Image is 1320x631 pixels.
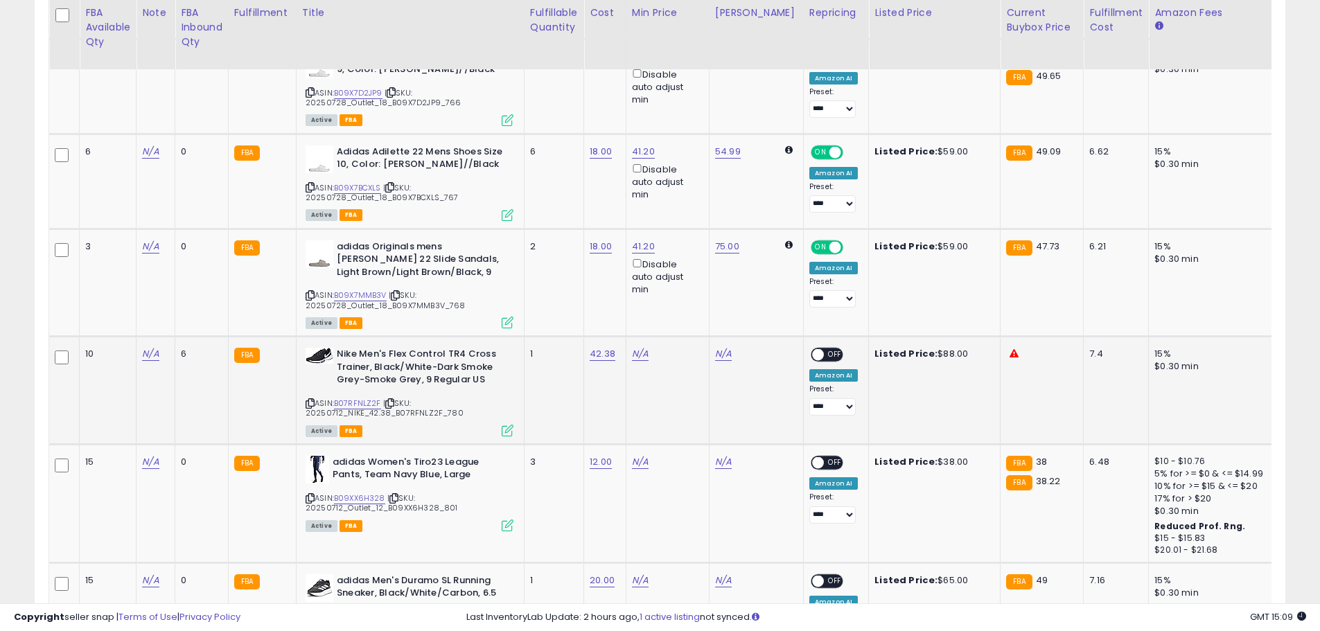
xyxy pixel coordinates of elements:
[1154,253,1269,265] div: $0.30 min
[85,456,125,468] div: 15
[530,6,578,35] div: Fulfillable Quantity
[715,347,732,361] a: N/A
[306,425,337,437] span: All listings currently available for purchase on Amazon
[306,574,333,602] img: 41WQWErw38L._SL40_.jpg
[1089,348,1138,360] div: 7.4
[306,209,337,221] span: All listings currently available for purchase on Amazon
[179,610,240,623] a: Privacy Policy
[1006,574,1032,589] small: FBA
[142,240,159,254] a: N/A
[14,610,64,623] strong: Copyright
[306,348,333,364] img: 41U1+zG-3oL._SL40_.jpg
[809,182,858,213] div: Preset:
[874,145,989,158] div: $59.00
[306,51,513,125] div: ASIN:
[809,167,858,179] div: Amazon AI
[874,574,938,587] b: Listed Price:
[809,6,863,20] div: Repricing
[632,6,703,20] div: Min Price
[306,240,513,328] div: ASIN:
[1006,456,1032,471] small: FBA
[334,398,381,409] a: B07RFNLZ2F
[824,575,846,587] span: OFF
[1089,6,1143,35] div: Fulfillment Cost
[340,317,363,329] span: FBA
[640,610,700,623] a: 1 active listing
[306,87,461,108] span: | SKU: 20250728_Outlet_18_B09X7D2JP9_766
[306,348,513,435] div: ASIN:
[181,6,222,49] div: FBA inbound Qty
[632,574,649,587] a: N/A
[142,455,159,469] a: N/A
[1006,240,1032,256] small: FBA
[1154,360,1269,373] div: $0.30 min
[306,492,458,513] span: | SKU: 20250712_Outlet_12_B09XX6H328_801
[142,145,159,159] a: N/A
[85,348,125,360] div: 10
[715,145,741,159] a: 54.99
[1154,492,1269,505] div: 17% for > $20
[809,492,858,524] div: Preset:
[1154,533,1269,544] div: $15 - $15.83
[1154,480,1269,492] div: 10% for >= $15 & <= $20
[632,66,698,107] div: Disable auto adjust min
[874,456,989,468] div: $38.00
[874,240,989,253] div: $59.00
[874,455,938,468] b: Listed Price:
[1154,145,1269,158] div: 15%
[337,348,505,390] b: Nike Men's Flex Control TR4 Cross Trainer, Black/White-Dark Smoke Grey-Smoke Grey, 9 Regular US
[874,145,938,158] b: Listed Price:
[1154,468,1269,480] div: 5% for >= $0 & <= $14.99
[306,398,464,418] span: | SKU: 20250712_NIKE_42.38_B07RFNLZ2F_780
[234,6,290,20] div: Fulfillment
[715,240,739,254] a: 75.00
[1006,145,1032,161] small: FBA
[590,347,615,361] a: 42.38
[632,145,655,159] a: 41.20
[809,87,858,118] div: Preset:
[1250,610,1306,623] span: 2025-08-16 15:09 GMT
[1006,6,1077,35] div: Current Buybox Price
[809,277,858,308] div: Preset:
[306,182,459,203] span: | SKU: 20250728_Outlet_18_B09X7BCXLS_767
[1154,520,1245,532] b: Reduced Prof. Rng.
[234,145,260,161] small: FBA
[334,87,382,99] a: B09X7D2JP9
[1006,70,1032,85] small: FBA
[142,347,159,361] a: N/A
[1036,574,1048,587] span: 49
[1154,544,1269,556] div: $20.01 - $21.68
[632,161,698,202] div: Disable auto adjust min
[1036,455,1047,468] span: 38
[118,610,177,623] a: Terms of Use
[809,72,858,85] div: Amazon AI
[1036,69,1062,82] span: 49.65
[785,145,793,154] i: Calculated using Dynamic Max Price.
[234,574,260,589] small: FBA
[874,348,989,360] div: $88.00
[530,574,573,587] div: 1
[715,574,732,587] a: N/A
[632,455,649,469] a: N/A
[306,456,329,483] img: 31uukpB5WiL._SL40_.jpg
[234,456,260,471] small: FBA
[306,240,333,268] img: 21wIdAOkSPL._SL40_.jpg
[841,146,863,158] span: OFF
[306,317,337,329] span: All listings currently available for purchase on Amazon
[302,6,518,20] div: Title
[337,240,505,283] b: adidas Originals mens [PERSON_NAME] 22 Slide Sandals, Light Brown/Light Brown/Black, 9
[181,145,218,158] div: 0
[530,348,573,360] div: 1
[1154,574,1269,587] div: 15%
[181,574,218,587] div: 0
[334,290,387,301] a: B09X7MMB3V
[340,425,363,437] span: FBA
[590,240,612,254] a: 18.00
[841,241,863,253] span: OFF
[715,455,732,469] a: N/A
[874,574,989,587] div: $65.00
[181,456,218,468] div: 0
[306,456,513,530] div: ASIN:
[333,456,501,485] b: adidas Women's Tiro23 League Pants, Team Navy Blue, Large
[337,145,505,175] b: Adidas Adilette 22 Mens Shoes Size 10, Color: [PERSON_NAME]//Black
